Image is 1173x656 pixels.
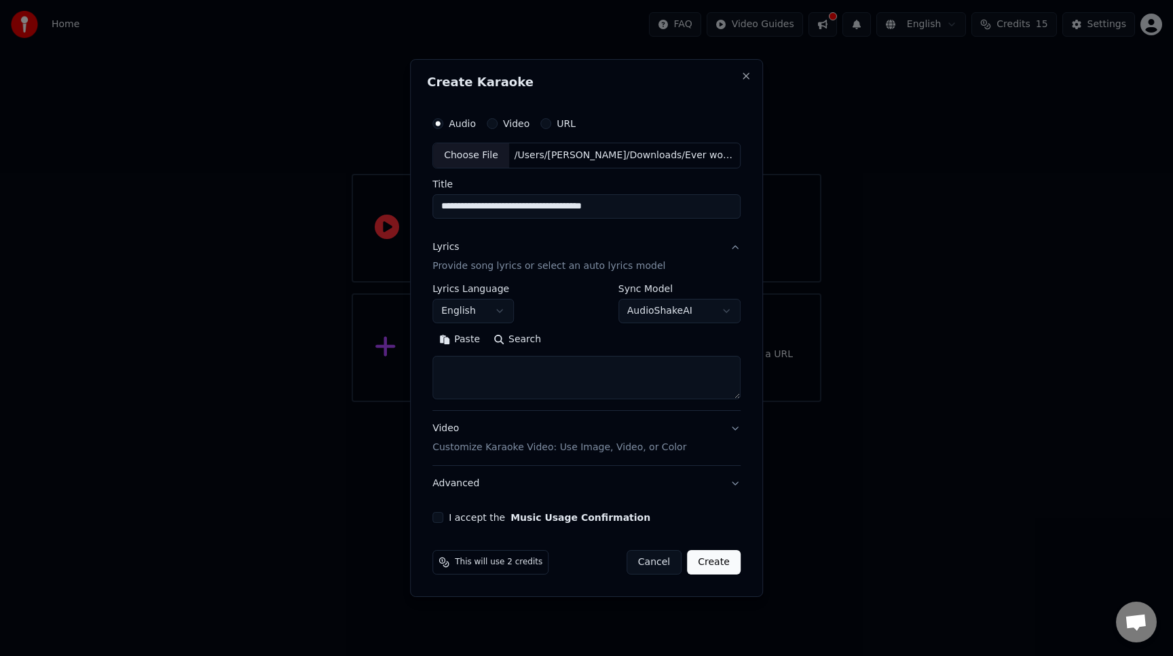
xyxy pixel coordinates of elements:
[432,441,686,454] p: Customize Karaoke Video: Use Image, Video, or Color
[510,513,650,522] button: I accept the
[432,329,487,350] button: Paste
[432,422,686,454] div: Video
[432,284,741,410] div: LyricsProvide song lyrics or select an auto lyrics model
[432,259,665,273] p: Provide song lyrics or select an auto lyrics model
[627,550,682,575] button: Cancel
[618,284,741,293] label: Sync Model
[432,240,459,254] div: Lyrics
[432,230,741,284] button: LyricsProvide song lyrics or select an auto lyrics model
[449,119,476,128] label: Audio
[433,143,509,168] div: Choose File
[687,550,741,575] button: Create
[432,284,514,293] label: Lyrics Language
[487,329,548,350] button: Search
[432,466,741,501] button: Advanced
[449,513,650,522] label: I accept the
[432,411,741,465] button: VideoCustomize Karaoke Video: Use Image, Video, or Color
[455,557,542,568] span: This will use 2 credits
[432,179,741,189] label: Title
[509,149,740,162] div: /Users/[PERSON_NAME]/Downloads/Ever wondered how microwave food gets ho.mp3
[427,76,746,88] h2: Create Karaoke
[503,119,529,128] label: Video
[557,119,576,128] label: URL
